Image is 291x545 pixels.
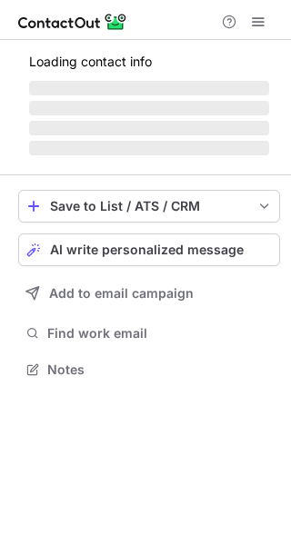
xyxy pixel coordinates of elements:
span: ‌ [29,141,269,155]
span: ‌ [29,101,269,115]
img: ContactOut v5.3.10 [18,11,127,33]
button: AI write personalized message [18,233,280,266]
span: ‌ [29,121,269,135]
p: Loading contact info [29,54,269,69]
span: ‌ [29,81,269,95]
span: Notes [47,362,273,378]
button: Add to email campaign [18,277,280,310]
button: Find work email [18,321,280,346]
span: Add to email campaign [49,286,194,301]
span: AI write personalized message [50,243,244,257]
button: save-profile-one-click [18,190,280,223]
button: Notes [18,357,280,382]
span: Find work email [47,325,273,342]
div: Save to List / ATS / CRM [50,199,248,213]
